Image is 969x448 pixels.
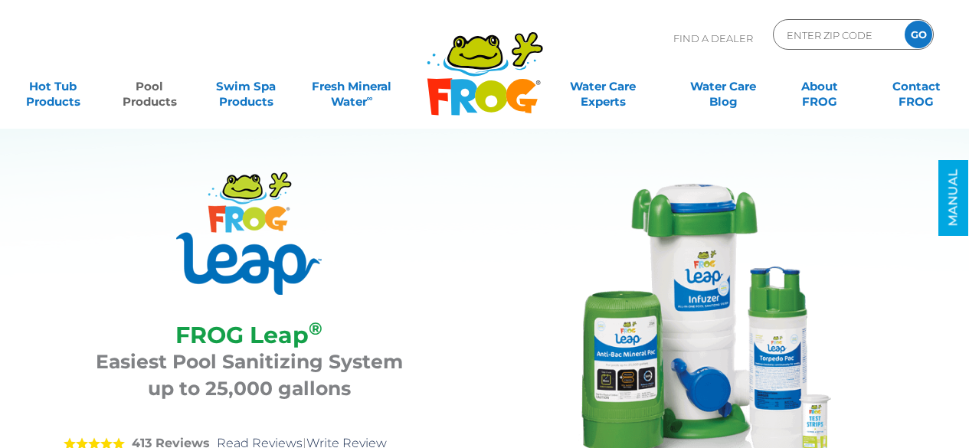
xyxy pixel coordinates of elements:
[938,160,968,236] a: MANUAL
[305,71,399,102] a: Fresh MineralWater∞
[176,172,322,295] img: Product Logo
[905,21,932,48] input: GO
[309,318,322,339] sup: ®
[112,71,187,102] a: PoolProducts
[879,71,954,102] a: ContactFROG
[785,24,889,46] input: Zip Code Form
[367,93,373,103] sup: ∞
[542,71,664,102] a: Water CareExperts
[15,71,90,102] a: Hot TubProducts
[83,348,416,402] h3: Easiest Pool Sanitizing System up to 25,000 gallons
[782,71,857,102] a: AboutFROG
[208,71,283,102] a: Swim SpaProducts
[83,322,416,348] h2: FROG Leap
[673,19,753,57] p: Find A Dealer
[686,71,761,102] a: Water CareBlog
